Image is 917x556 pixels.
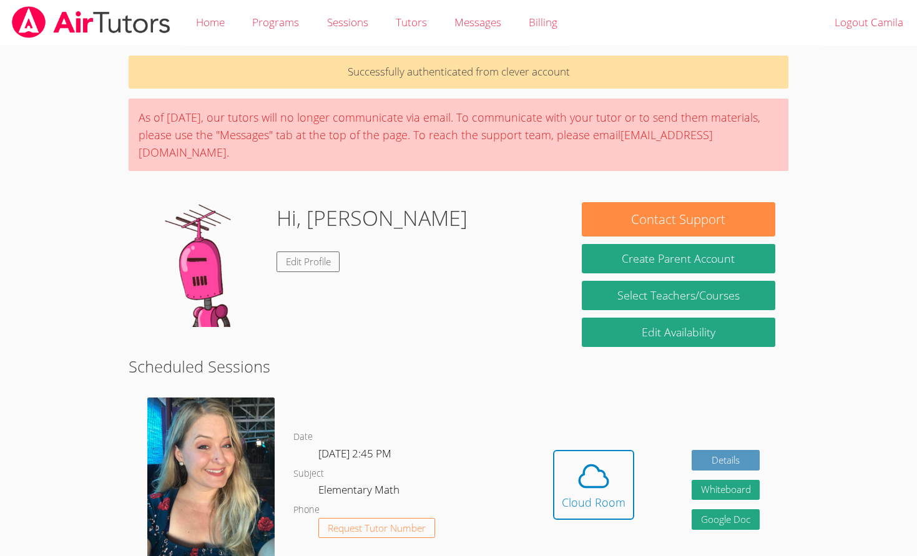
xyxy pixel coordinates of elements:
[129,99,789,171] div: As of [DATE], our tutors will no longer communicate via email. To communicate with your tutor or ...
[454,15,501,29] span: Messages
[293,502,320,518] dt: Phone
[293,429,313,445] dt: Date
[692,450,760,471] a: Details
[553,450,634,520] button: Cloud Room
[277,251,340,272] a: Edit Profile
[582,318,775,347] a: Edit Availability
[277,202,468,234] h1: Hi, [PERSON_NAME]
[582,202,775,237] button: Contact Support
[318,518,435,539] button: Request Tutor Number
[692,480,760,500] button: Whiteboard
[129,56,789,89] p: Successfully authenticated from clever account
[129,354,789,378] h2: Scheduled Sessions
[318,481,402,502] dd: Elementary Math
[562,494,625,511] div: Cloud Room
[142,202,267,327] img: default.png
[582,244,775,273] button: Create Parent Account
[11,6,172,38] img: airtutors_banner-c4298cdbf04f3fff15de1276eac7730deb9818008684d7c2e4769d2f7ddbe033.png
[582,281,775,310] a: Select Teachers/Courses
[692,509,760,530] a: Google Doc
[318,446,391,461] span: [DATE] 2:45 PM
[293,466,324,482] dt: Subject
[328,524,426,533] span: Request Tutor Number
